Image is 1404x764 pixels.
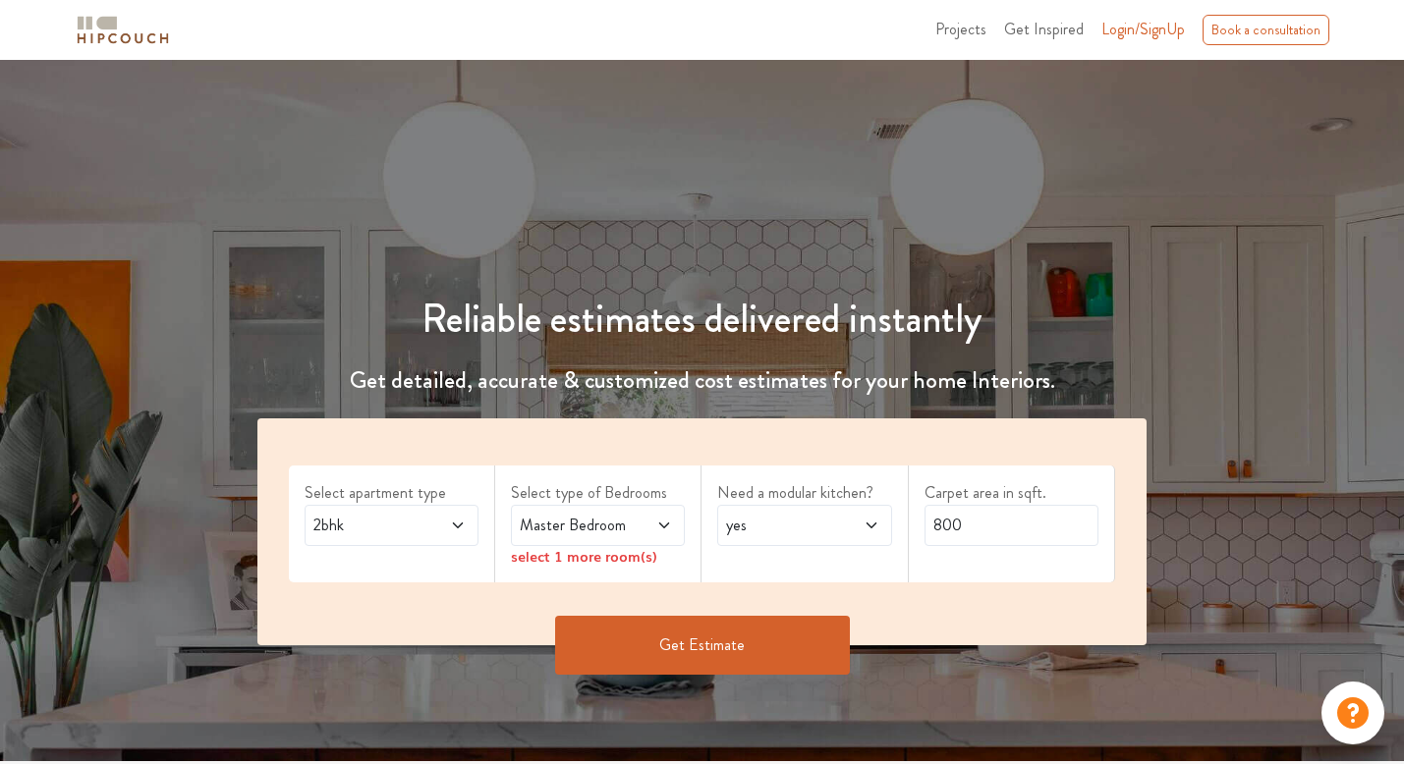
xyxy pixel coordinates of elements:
span: Projects [935,18,986,40]
span: 2bhk [309,514,426,537]
img: logo-horizontal.svg [74,13,172,47]
button: Get Estimate [555,616,850,675]
h1: Reliable estimates delivered instantly [246,296,1158,343]
input: Enter area sqft [925,505,1098,546]
span: yes [722,514,839,537]
label: Carpet area in sqft. [925,481,1098,505]
label: Select apartment type [305,481,478,505]
span: logo-horizontal.svg [74,8,172,52]
h4: Get detailed, accurate & customized cost estimates for your home Interiors. [246,366,1158,395]
div: Book a consultation [1203,15,1329,45]
span: Get Inspired [1004,18,1084,40]
span: Master Bedroom [516,514,633,537]
span: Login/SignUp [1101,18,1185,40]
label: Need a modular kitchen? [717,481,891,505]
div: select 1 more room(s) [511,546,685,567]
label: Select type of Bedrooms [511,481,685,505]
